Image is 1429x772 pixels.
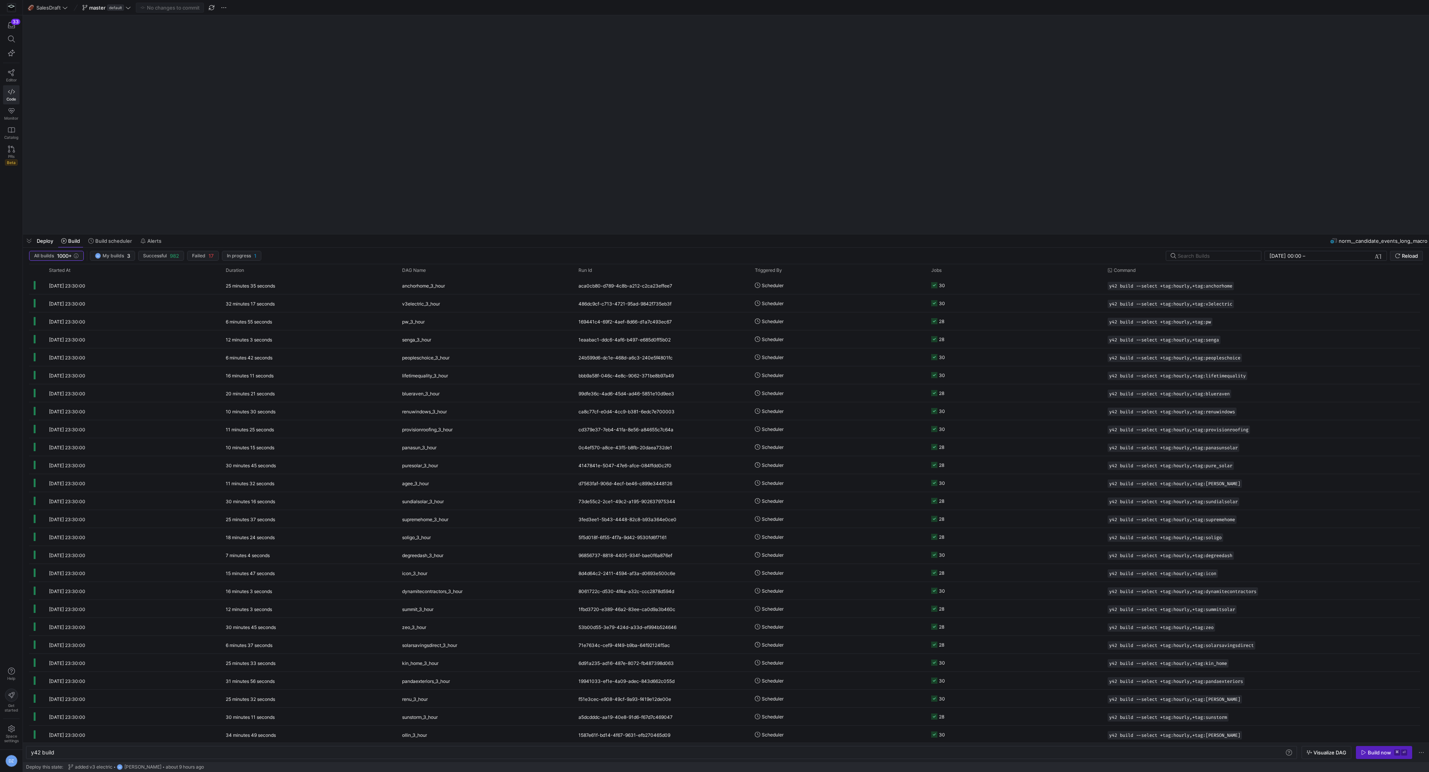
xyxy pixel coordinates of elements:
button: Failed17 [187,251,219,261]
div: 19941033-ef1e-4a09-adec-843d662c055d [574,672,750,689]
span: y42 build --select +tag:hourly,+tag:pure_solar [1109,463,1232,468]
div: 28 [939,384,944,402]
span: DAG Name [402,268,426,273]
span: [DATE] 23:30:00 [49,660,85,666]
span: soligo_3_hour [402,528,431,546]
div: 28 [939,330,944,348]
y42-duration: 25 minutes 35 seconds [226,283,275,289]
button: Visualize DAG [1302,746,1351,759]
div: aca0cb80-d789-4c8b-a212-c2ca23effee7 [574,276,750,294]
span: y42 build --select +tag:hourly,+tag:peopleschoice [1109,355,1240,361]
span: Space settings [4,734,19,743]
span: renu_3_hour [402,690,428,708]
div: 96856737-8818-4405-934f-bae0f6a876ef [574,546,750,564]
y42-duration: 6 minutes 37 seconds [226,642,272,648]
span: Duration [226,268,244,273]
span: Scheduler [762,294,784,312]
span: y42 build --select +tag:hourly,+tag:anchorhome [1109,283,1232,289]
span: [DATE] 23:30:00 [49,409,85,414]
span: solarsavingsdirect_3_hour [402,636,457,654]
span: y42 build --select +tag:hourly,+tag:renuwindows [1109,409,1235,414]
y42-duration: 10 minutes 15 seconds [226,445,274,450]
span: master [89,5,106,11]
span: norm__candidate_events_long_macro [1339,238,1427,244]
span: Scheduler [762,600,784,618]
span: Scheduler [762,492,784,510]
span: pandaexteriors_3_hour [402,672,450,690]
button: 🏈SalesDraft [26,3,70,13]
div: d7563faf-906d-4ecf-be46-c899e3448126 [574,474,750,492]
span: [DATE] 23:30:00 [49,427,85,432]
span: [DATE] 23:30:00 [49,337,85,343]
span: y42 build --select +tag:hourly,+tag:dynamitecontractors [1109,589,1256,594]
div: 30 [939,582,945,600]
div: 30 [939,402,945,420]
button: DZ [3,753,20,769]
span: Scheduler [762,456,784,474]
div: 8d4d64c2-2411-4594-af3a-d0693e500c6e [574,564,750,582]
span: Scheduler [762,528,784,546]
span: Scheduler [762,348,784,366]
span: blueraven_3_hour [402,385,440,403]
span: Scheduler [762,330,784,348]
div: 28 [939,312,944,330]
div: ca8c77cf-e0d4-4cc9-b381-6edc7e700003 [574,402,750,420]
div: Build now [1368,749,1391,756]
span: sunstorm_3_hour [402,708,438,726]
span: y42 build --select +tag:hourly,+tag:degreedash [1109,553,1232,558]
span: Command [1114,268,1136,273]
span: Scheduler [762,636,784,654]
span: [DATE] 23:30:00 [49,678,85,684]
div: DZ [95,253,101,259]
div: 1eaabac1-ddc6-4af6-b497-e685d0ff5b02 [574,330,750,348]
button: Build [58,234,83,247]
span: renuwindows_3_hour [402,403,447,421]
y42-duration: 31 minutes 56 seconds [226,678,275,684]
div: 30 [939,672,945,690]
span: Scheduler [762,672,784,690]
span: Reload [1402,253,1418,259]
span: 🏈 [28,5,33,10]
span: y42 build --select +tag:hourly,+tag:sundialsolar [1109,499,1238,504]
span: [DATE] 23:30:00 [49,696,85,702]
span: [DATE] 23:30:00 [49,606,85,612]
span: zeo_3_hour [402,618,426,636]
span: In progress [227,253,251,258]
div: bbb9a58f-046c-4e8c-9062-371be8b97a49 [574,366,750,384]
span: degreedash_3_hour [402,546,443,564]
span: sundialsolar_3_hour [402,492,444,510]
span: y42 build --select +tag:hourly,+tag:senga [1109,337,1219,343]
span: [DATE] 23:30:00 [49,642,85,648]
a: Monitor [3,104,20,124]
span: Deploy [37,238,53,244]
span: Get started [5,703,18,712]
div: 30 [939,690,945,708]
span: y42 build --select +tag:hourly,+tag:solarsavingsdirect [1109,643,1254,648]
div: 28 [939,708,944,726]
span: Started At [49,268,70,273]
span: summit_3_hour [402,600,433,618]
y42-duration: 18 minutes 24 seconds [226,535,275,540]
span: My builds [103,253,124,258]
span: 3 [127,253,130,259]
span: pw_3_hour [402,313,425,331]
y42-duration: 25 minutes 33 seconds [226,660,275,666]
div: 486dc9cf-c713-4721-95ad-9842f735eb3f [574,294,750,312]
span: lifetimequality_3_hour [402,367,448,385]
span: [DATE] 23:30:00 [49,319,85,325]
span: y42 build --select +tag:hourly,+tag:lifetimequality [1109,373,1246,379]
button: DZMy builds3 [90,251,135,261]
span: [DATE] 23:30:00 [49,283,85,289]
span: – [1303,253,1305,259]
div: 30 [939,294,945,312]
span: [DATE] 23:30:00 [49,499,85,504]
span: y42 build --select +tag:hourly,+tag:pandaexteriors [1109,679,1243,684]
span: Scheduler [762,564,784,582]
span: Visualize DAG [1313,749,1346,756]
div: 28 [939,600,944,618]
span: Scheduler [762,420,784,438]
y42-duration: 11 minutes 32 seconds [226,481,274,486]
span: Build scheduler [95,238,132,244]
div: 28 [939,636,944,654]
div: 30 [939,420,945,438]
